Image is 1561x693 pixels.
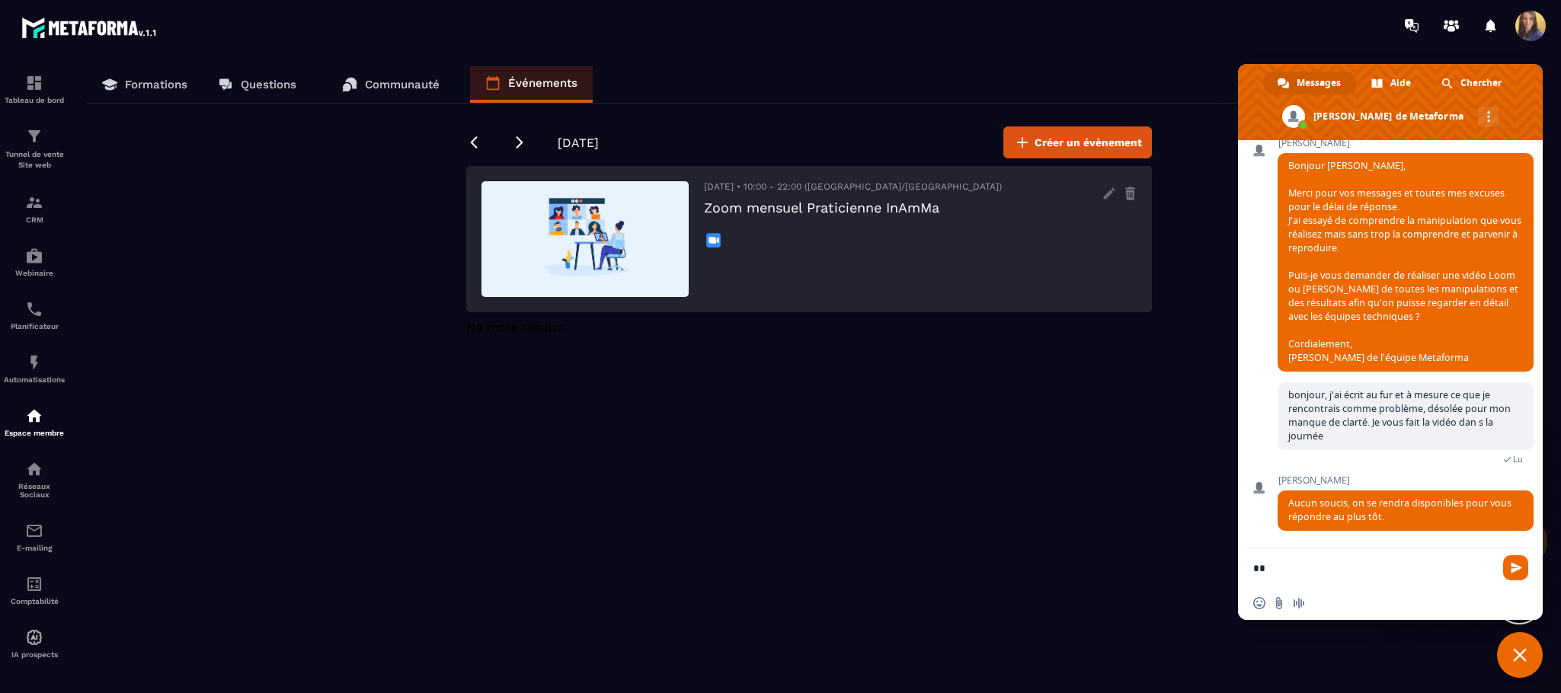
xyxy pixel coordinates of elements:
[241,78,296,91] p: Questions
[1390,72,1411,94] span: Aide
[4,544,65,552] p: E-mailing
[1428,72,1517,94] div: Chercher
[1288,388,1511,442] span: bonjour, j'ai écrit au fur et à mesure ce que je rencontrais comme problème, désolée pour mon man...
[1264,72,1356,94] div: Messages
[4,149,65,171] p: Tunnel de vente Site web
[470,66,593,103] a: Événements
[704,181,1002,192] span: [DATE] • 10:00 - 22:00 ([GEOGRAPHIC_DATA]/[GEOGRAPHIC_DATA])
[87,66,203,103] a: Formations
[1293,597,1305,609] span: Message audio
[1035,135,1142,150] span: Créer un évènement
[4,375,65,384] p: Automatisations
[25,407,43,425] img: automations
[25,522,43,540] img: email
[1497,632,1543,678] div: Fermer le chat
[1288,159,1521,364] span: Bonjour [PERSON_NAME], Merci pour vos messages et toutes mes excuses pour le délai de réponse. J'...
[4,96,65,104] p: Tableau de bord
[4,482,65,499] p: Réseaux Sociaux
[1278,475,1534,486] span: [PERSON_NAME]
[4,216,65,224] p: CRM
[25,628,43,647] img: automations
[4,650,65,659] p: IA prospects
[1288,497,1511,523] span: Aucun soucis, on se rendra disponibles pour vous répondre au plus tôt.
[466,320,566,334] span: No more results!
[25,247,43,265] img: automations
[4,429,65,437] p: Espace membre
[4,235,65,289] a: automationsautomationsWebinaire
[21,14,158,41] img: logo
[1273,597,1285,609] span: Envoyer un fichier
[327,66,455,103] a: Communauté
[4,182,65,235] a: formationformationCRM
[4,289,65,342] a: schedulerschedulerPlanificateur
[4,510,65,564] a: emailemailE-mailing
[1503,555,1528,580] span: Envoyer
[25,127,43,145] img: formation
[4,395,65,449] a: automationsautomationsEspace membre
[1297,72,1341,94] span: Messages
[4,269,65,277] p: Webinaire
[1513,454,1523,465] span: Lu
[1003,126,1152,158] button: Créer un évènement
[25,353,43,372] img: automations
[1253,561,1494,575] textarea: Entrez votre message...
[25,74,43,92] img: formation
[704,200,1002,216] h3: Zoom mensuel Praticienne InAmMa
[1358,72,1426,94] div: Aide
[4,116,65,182] a: formationformationTunnel de vente Site web
[365,78,440,91] p: Communauté
[558,136,599,150] span: [DATE]
[4,597,65,605] p: Comptabilité
[203,66,312,103] a: Questions
[25,300,43,318] img: scheduler
[4,322,65,331] p: Planificateur
[1278,138,1534,148] span: [PERSON_NAME]
[1253,597,1265,609] span: Insérer un emoji
[1478,107,1499,127] div: Autres canaux
[4,342,65,395] a: automationsautomationsAutomatisations
[1460,72,1502,94] span: Chercher
[4,564,65,617] a: accountantaccountantComptabilité
[4,62,65,116] a: formationformationTableau de bord
[4,449,65,510] a: social-networksocial-networkRéseaux Sociaux
[25,460,43,478] img: social-network
[508,76,577,90] p: Événements
[481,181,689,297] img: default event img
[25,575,43,593] img: accountant
[125,78,187,91] p: Formations
[25,193,43,212] img: formation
